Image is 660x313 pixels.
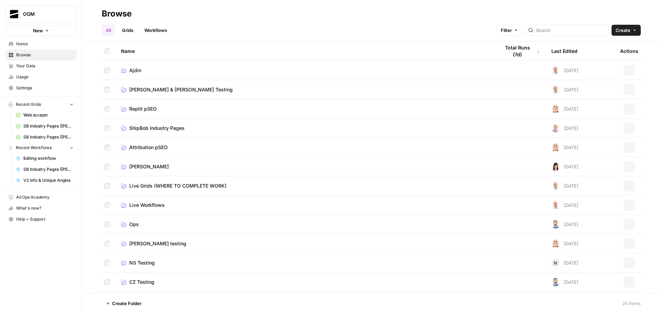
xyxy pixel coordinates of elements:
[23,177,74,183] span: V2 Info & Unique Angles
[5,203,77,214] button: What's new?
[23,11,65,18] span: OGM
[5,71,77,82] a: Usage
[13,153,77,164] a: Editing workflow
[551,163,579,171] div: [DATE]
[5,192,77,203] a: AirOps Academy
[129,182,227,189] span: Live Grids (WHERE TO COMPLETE WORK)
[121,67,489,74] a: Ajdin
[16,41,74,47] span: Home
[551,278,560,286] img: rkuhcc9i3o44kxidim2bifsq4gyt
[129,144,168,151] span: Attribution pSEO
[13,132,77,143] a: SB Industry Pages ([PERSON_NAME] v3) Grid
[118,25,137,36] a: Grids
[551,66,579,75] div: [DATE]
[102,298,146,309] button: Create Folder
[620,42,638,60] div: Actions
[551,220,579,228] div: [DATE]
[551,239,579,248] div: [DATE]
[13,164,77,175] a: SB Industry Pages ([PERSON_NAME] v3)
[6,203,76,213] div: What's new?
[5,99,77,110] button: Recent Grids
[5,143,77,153] button: Recent Workflows
[612,25,641,36] button: Create
[551,143,560,152] img: 6mn3t1u10swa0r3h7s7stz6i176n
[16,74,74,80] span: Usage
[102,25,115,36] a: All
[13,175,77,186] a: V2 Info & Unique Angles
[16,52,74,58] span: Browse
[121,259,489,266] a: NS Testing
[551,239,560,248] img: 6mn3t1u10swa0r3h7s7stz6i176n
[551,201,579,209] div: [DATE]
[121,279,489,286] a: CZ Testing
[622,300,641,307] div: 26 Items
[140,25,171,36] a: Workflows
[112,300,142,307] span: Create Folder
[554,259,557,266] span: N
[121,86,489,93] a: [PERSON_NAME] & [PERSON_NAME] Testing
[16,85,74,91] span: Settings
[102,8,132,19] div: Browse
[16,194,74,200] span: AirOps Academy
[5,5,77,23] button: Workspace: OGM
[5,82,77,93] a: Settings
[551,124,579,132] div: [DATE]
[5,49,77,60] a: Browse
[129,221,139,228] span: Ops
[13,121,77,132] a: SB Industry Pages ([PERSON_NAME] v3) Grid
[551,182,579,190] div: [DATE]
[5,60,77,71] a: Your Data
[121,105,489,112] a: Replit pSEO
[8,8,20,20] img: OGM Logo
[16,145,52,151] span: Recent Workflows
[13,110,77,121] a: Web scraper
[23,112,74,118] span: Web scraper
[5,38,77,49] a: Home
[500,42,540,60] div: Total Runs (7d)
[129,86,233,93] span: [PERSON_NAME] & [PERSON_NAME] Testing
[129,105,157,112] span: Replit pSEO
[551,86,560,94] img: 188iwuyvzfh3ydj1fgy9ywkpn8q3
[121,240,489,247] a: [PERSON_NAME] testing
[551,201,560,209] img: 188iwuyvzfh3ydj1fgy9ywkpn8q3
[536,27,606,34] input: Search
[551,163,560,171] img: jp8kszkhuej7s1u2b4qg7jtqk2xf
[496,25,522,36] button: Filter
[551,182,560,190] img: 188iwuyvzfh3ydj1fgy9ywkpn8q3
[121,182,489,189] a: Live Grids (WHERE TO COMPLETE WORK)
[129,163,169,170] span: [PERSON_NAME]
[551,259,579,267] div: [DATE]
[129,240,186,247] span: [PERSON_NAME] testing
[129,279,154,286] span: CZ Testing
[16,216,74,222] span: Help + Support
[551,278,579,286] div: [DATE]
[129,125,185,132] span: ShipBob Industry Pages
[23,166,74,172] span: SB Industry Pages ([PERSON_NAME] v3)
[129,202,165,209] span: Live Workflows
[551,86,579,94] div: [DATE]
[16,63,74,69] span: Your Data
[616,27,630,34] span: Create
[16,101,41,108] span: Recent Grids
[551,66,560,75] img: 188iwuyvzfh3ydj1fgy9ywkpn8q3
[551,105,579,113] div: [DATE]
[551,105,560,113] img: 6mn3t1u10swa0r3h7s7stz6i176n
[121,202,489,209] a: Live Workflows
[129,259,155,266] span: NS Testing
[121,125,489,132] a: ShipBob Industry Pages
[121,221,489,228] a: Ops
[121,163,489,170] a: [PERSON_NAME]
[23,155,74,161] span: Editing workflow
[23,134,74,140] span: SB Industry Pages ([PERSON_NAME] v3) Grid
[121,42,489,60] div: Name
[551,42,577,60] div: Last Edited
[129,67,141,74] span: Ajdin
[551,124,560,132] img: 4tx75zylyv1pt3lh6v9ok7bbf875
[501,27,512,34] span: Filter
[33,27,43,34] span: New
[5,214,77,225] button: Help + Support
[551,143,579,152] div: [DATE]
[23,123,74,129] span: SB Industry Pages ([PERSON_NAME] v3) Grid
[121,144,489,151] a: Attribution pSEO
[551,220,560,228] img: rkuhcc9i3o44kxidim2bifsq4gyt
